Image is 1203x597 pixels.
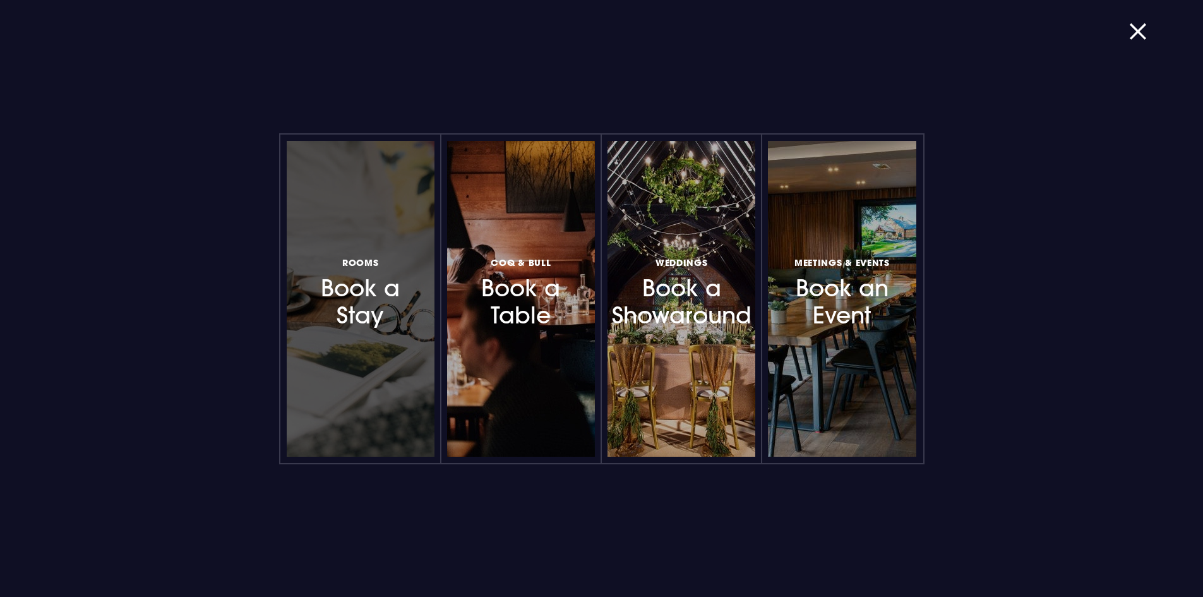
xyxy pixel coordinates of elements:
[768,141,916,457] a: Meetings & EventsBook an Event
[794,256,890,268] span: Meetings & Events
[491,256,551,268] span: Coq & Bull
[787,255,897,330] h3: Book an Event
[607,141,755,457] a: WeddingsBook a Showaround
[287,141,434,457] a: RoomsBook a Stay
[306,255,416,330] h3: Book a Stay
[342,256,379,268] span: Rooms
[466,255,576,330] h3: Book a Table
[655,256,708,268] span: Weddings
[447,141,595,457] a: Coq & BullBook a Table
[626,255,736,330] h3: Book a Showaround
